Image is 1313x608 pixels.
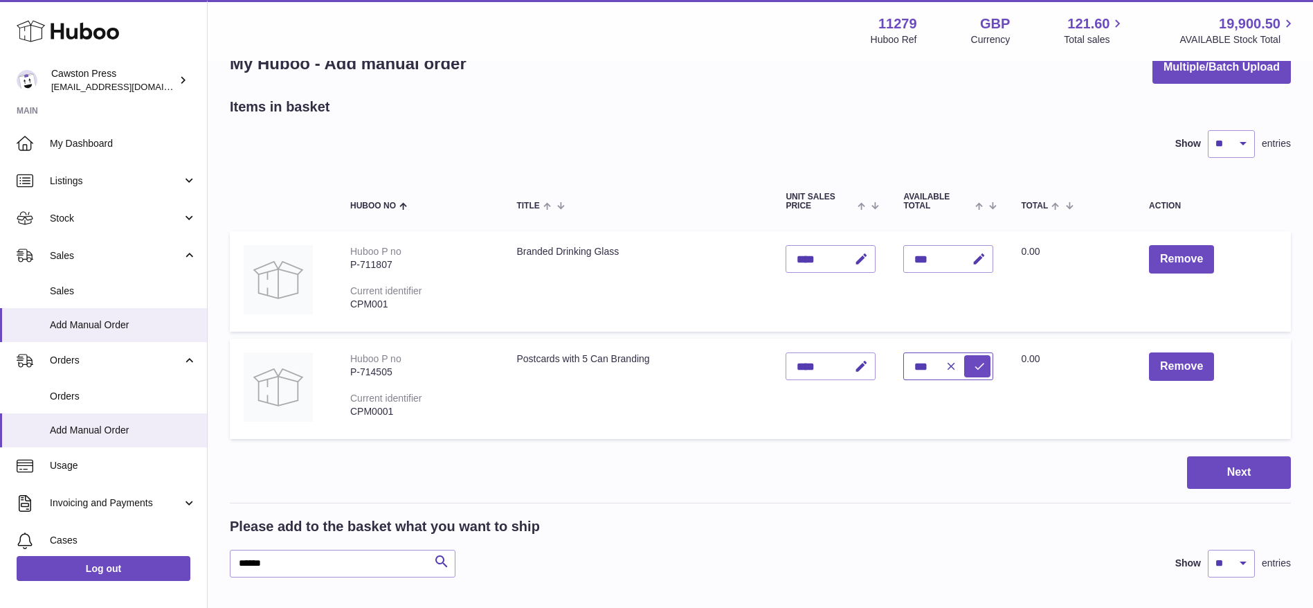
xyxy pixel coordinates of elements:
div: Huboo P no [350,246,401,257]
button: Remove [1149,352,1214,381]
span: Invoicing and Payments [50,497,182,510]
span: [EMAIL_ADDRESS][DOMAIN_NAME] [51,81,203,92]
a: 121.60 Total sales [1064,15,1125,46]
div: CPM0001 [350,405,489,418]
strong: GBP [980,15,1010,33]
span: Add Manual Order [50,319,197,332]
button: Next [1187,456,1291,489]
span: My Dashboard [50,137,197,150]
span: Stock [50,212,182,225]
span: Add Manual Order [50,424,197,437]
div: Current identifier [350,393,422,404]
span: 0.00 [1021,353,1040,364]
div: Huboo P no [350,353,401,364]
div: P-714505 [350,366,489,379]
label: Show [1175,557,1201,570]
span: Total [1021,202,1048,211]
span: Unit Sales Price [786,193,854,211]
span: 121.60 [1067,15,1110,33]
strong: 11279 [878,15,917,33]
span: 19,900.50 [1219,15,1280,33]
span: Total sales [1064,33,1125,46]
div: Currency [971,33,1011,46]
div: Action [1149,202,1277,211]
button: Multiple/Batch Upload [1152,51,1291,84]
span: Usage [50,459,197,472]
span: Orders [50,390,197,403]
a: Log out [17,556,190,581]
span: Huboo no [350,202,396,211]
div: Huboo Ref [871,33,917,46]
span: AVAILABLE Total [903,193,972,211]
label: Show [1175,137,1201,150]
h2: Please add to the basket what you want to ship [230,517,540,536]
td: Branded Drinking Glass [502,231,772,332]
div: Cawston Press [51,67,176,93]
div: Current identifier [350,285,422,296]
span: AVAILABLE Stock Total [1179,33,1296,46]
span: Listings [50,175,182,188]
span: Title [516,202,539,211]
span: Sales [50,249,182,262]
span: Orders [50,354,182,367]
span: entries [1262,137,1291,150]
button: Remove [1149,245,1214,274]
td: Postcards with 5 Can Branding [502,339,772,439]
span: entries [1262,557,1291,570]
span: Cases [50,534,197,547]
h2: Items in basket [230,98,330,116]
a: 19,900.50 AVAILABLE Stock Total [1179,15,1296,46]
img: internalAdmin-11279@internal.huboo.com [17,70,37,91]
span: 0.00 [1021,246,1040,257]
h1: My Huboo - Add manual order [230,53,467,75]
img: Branded Drinking Glass [244,245,313,314]
div: CPM001 [350,298,489,311]
img: Postcards with 5 Can Branding [244,352,313,422]
span: Sales [50,285,197,298]
div: P-711807 [350,258,489,271]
